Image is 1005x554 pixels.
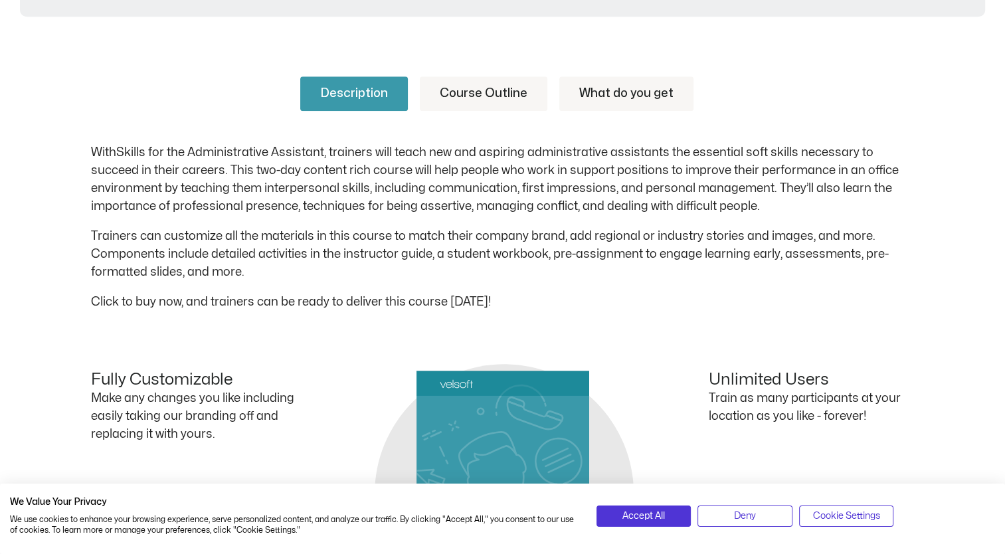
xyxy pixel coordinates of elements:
[799,506,894,527] button: Adjust cookie preferences
[559,76,693,111] a: What do you get
[697,506,792,527] button: Deny all cookies
[709,371,915,390] h4: Unlimited Users
[622,509,665,523] span: Accept All
[10,513,577,536] p: We use cookies to enhance your browsing experience, serve personalized content, and analyze our t...
[813,509,880,523] span: Cookie Settings
[420,76,547,111] a: Course Outline
[10,496,577,508] h2: We Value Your Privacy
[116,147,324,158] em: Skills for the Administrative Assistant
[91,227,915,281] p: Trainers can customize all the materials in this course to match their company brand, add regiona...
[709,389,915,425] p: Train as many participants at your location as you like - forever!
[91,371,297,390] h4: Fully Customizable
[300,76,408,111] a: Description
[91,143,915,215] p: With , trainers will teach new and aspiring administrative assistants the essential soft skills n...
[596,506,691,527] button: Accept all cookies
[91,293,915,311] p: Click to buy now, and trainers can be ready to deliver this course [DATE]!
[734,509,756,523] span: Deny
[91,389,297,443] p: Make any changes you like including easily taking our branding off and replacing it with yours.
